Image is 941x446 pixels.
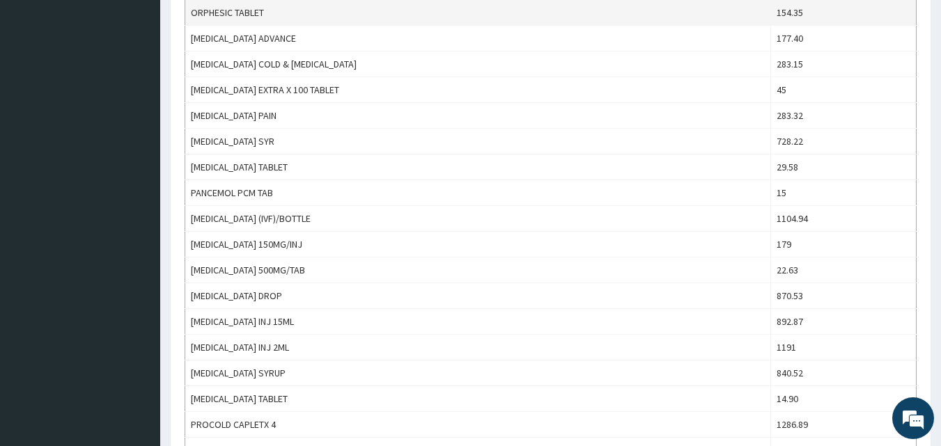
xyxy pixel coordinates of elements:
td: 45 [771,77,917,103]
td: 870.53 [771,283,917,309]
td: 15 [771,180,917,206]
td: PANCEMOL PCM TAB [185,180,771,206]
div: Chat with us now [72,78,234,96]
td: 1104.94 [771,206,917,232]
td: [MEDICAL_DATA] PAIN [185,103,771,129]
td: [MEDICAL_DATA] 150MG/INJ [185,232,771,257]
td: 892.87 [771,309,917,335]
td: 29.58 [771,154,917,180]
div: Minimize live chat window [228,7,262,40]
td: [MEDICAL_DATA] ADVANCE [185,26,771,51]
td: 283.32 [771,103,917,129]
td: 728.22 [771,129,917,154]
td: 14.90 [771,386,917,412]
td: 283.15 [771,51,917,77]
td: [MEDICAL_DATA] 500MG/TAB [185,257,771,283]
td: [MEDICAL_DATA] EXTRA X 100 TABLET [185,77,771,103]
td: [MEDICAL_DATA] INJ 2ML [185,335,771,360]
td: 22.63 [771,257,917,283]
td: [MEDICAL_DATA] TABLET [185,154,771,180]
td: PROCOLD CAPLETX 4 [185,412,771,438]
td: [MEDICAL_DATA] SYRUP [185,360,771,386]
span: We're online! [81,134,192,275]
td: [MEDICAL_DATA] (IVF)/BOTTLE [185,206,771,232]
td: 179 [771,232,917,257]
td: [MEDICAL_DATA] DROP [185,283,771,309]
img: d_794563401_company_1708531726252_794563401 [26,70,56,104]
td: 1286.89 [771,412,917,438]
td: [MEDICAL_DATA] INJ 15ML [185,309,771,335]
td: 1191 [771,335,917,360]
td: [MEDICAL_DATA] TABLET [185,386,771,412]
td: 840.52 [771,360,917,386]
td: [MEDICAL_DATA] COLD & [MEDICAL_DATA] [185,51,771,77]
textarea: Type your message and hit 'Enter' [7,298,265,347]
td: 177.40 [771,26,917,51]
td: [MEDICAL_DATA] SYR [185,129,771,154]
